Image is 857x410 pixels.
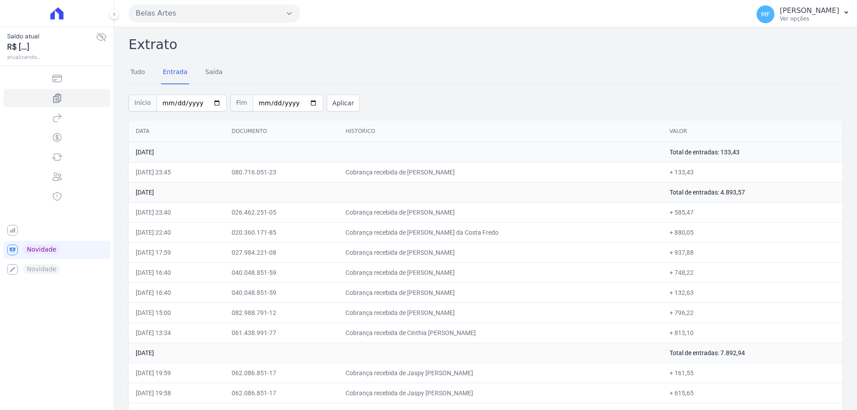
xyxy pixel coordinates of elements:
td: [DATE] 16:40 [129,282,225,302]
td: [DATE] 17:59 [129,242,225,262]
a: Novidade [4,241,110,259]
td: + 880,05 [662,222,843,242]
td: 026.462.251-05 [225,202,338,222]
p: Ver opções [780,15,839,22]
td: Total de entradas: 4.893,57 [662,182,843,202]
td: Cobrança recebida de [PERSON_NAME] [338,262,662,282]
td: 082.988.791-12 [225,302,338,323]
td: [DATE] 23:45 [129,162,225,182]
td: 040.048.851-59 [225,262,338,282]
td: [DATE] [129,182,662,202]
td: Cobrança recebida de Jaspy [PERSON_NAME] [338,383,662,403]
button: Aplicar [327,95,360,112]
a: Entrada [161,61,189,84]
span: Saldo atual [7,32,96,41]
p: [PERSON_NAME] [780,6,839,15]
th: Data [129,120,225,142]
button: MF [PERSON_NAME] Ver opções [749,2,857,27]
td: [DATE] 22:40 [129,222,225,242]
td: Cobrança recebida de [PERSON_NAME] [338,282,662,302]
td: Cobrança recebida de [PERSON_NAME] da Costa Fredo [338,222,662,242]
td: + 132,63 [662,282,843,302]
td: Cobrança recebida de [PERSON_NAME] [338,202,662,222]
span: R$ [...] [7,41,96,53]
td: [DATE] 13:34 [129,323,225,343]
td: Cobrança recebida de [PERSON_NAME] [338,302,662,323]
td: 062.086.851-17 [225,363,338,383]
span: Novidade [23,244,60,254]
h2: Extrato [129,34,843,54]
td: 062.086.851-17 [225,383,338,403]
td: + 796,22 [662,302,843,323]
span: atualizando... [7,53,96,61]
td: [DATE] [129,343,662,363]
span: MF [761,11,770,17]
span: Início [129,95,156,112]
td: + 133,43 [662,162,843,182]
td: [DATE] 19:58 [129,383,225,403]
td: 027.984.221-08 [225,242,338,262]
span: Fim [230,95,253,112]
td: + 161,55 [662,363,843,383]
td: [DATE] [129,142,662,162]
th: Histórico [338,120,662,142]
td: Cobrança recebida de Jaspy [PERSON_NAME] [338,363,662,383]
th: Documento [225,120,338,142]
td: Cobrança recebida de [PERSON_NAME] [338,242,662,262]
td: + 937,88 [662,242,843,262]
td: [DATE] 23:40 [129,202,225,222]
a: Saída [204,61,225,84]
td: Cobrança recebida de Cinthia [PERSON_NAME] [338,323,662,343]
td: + 585,47 [662,202,843,222]
td: 020.360.171-85 [225,222,338,242]
button: Belas Artes [129,4,300,22]
td: + 748,22 [662,262,843,282]
td: Total de entradas: 7.892,94 [662,343,843,363]
td: Total de entradas: 133,43 [662,142,843,162]
td: [DATE] 19:59 [129,363,225,383]
td: 080.716.051-23 [225,162,338,182]
td: 040.048.851-59 [225,282,338,302]
td: + 813,10 [662,323,843,343]
a: Tudo [129,61,147,84]
td: [DATE] 15:00 [129,302,225,323]
th: Valor [662,120,843,142]
td: + 615,65 [662,383,843,403]
td: [DATE] 16:40 [129,262,225,282]
nav: Sidebar [7,70,107,278]
td: 061.438.991-77 [225,323,338,343]
td: Cobrança recebida de [PERSON_NAME] [338,162,662,182]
